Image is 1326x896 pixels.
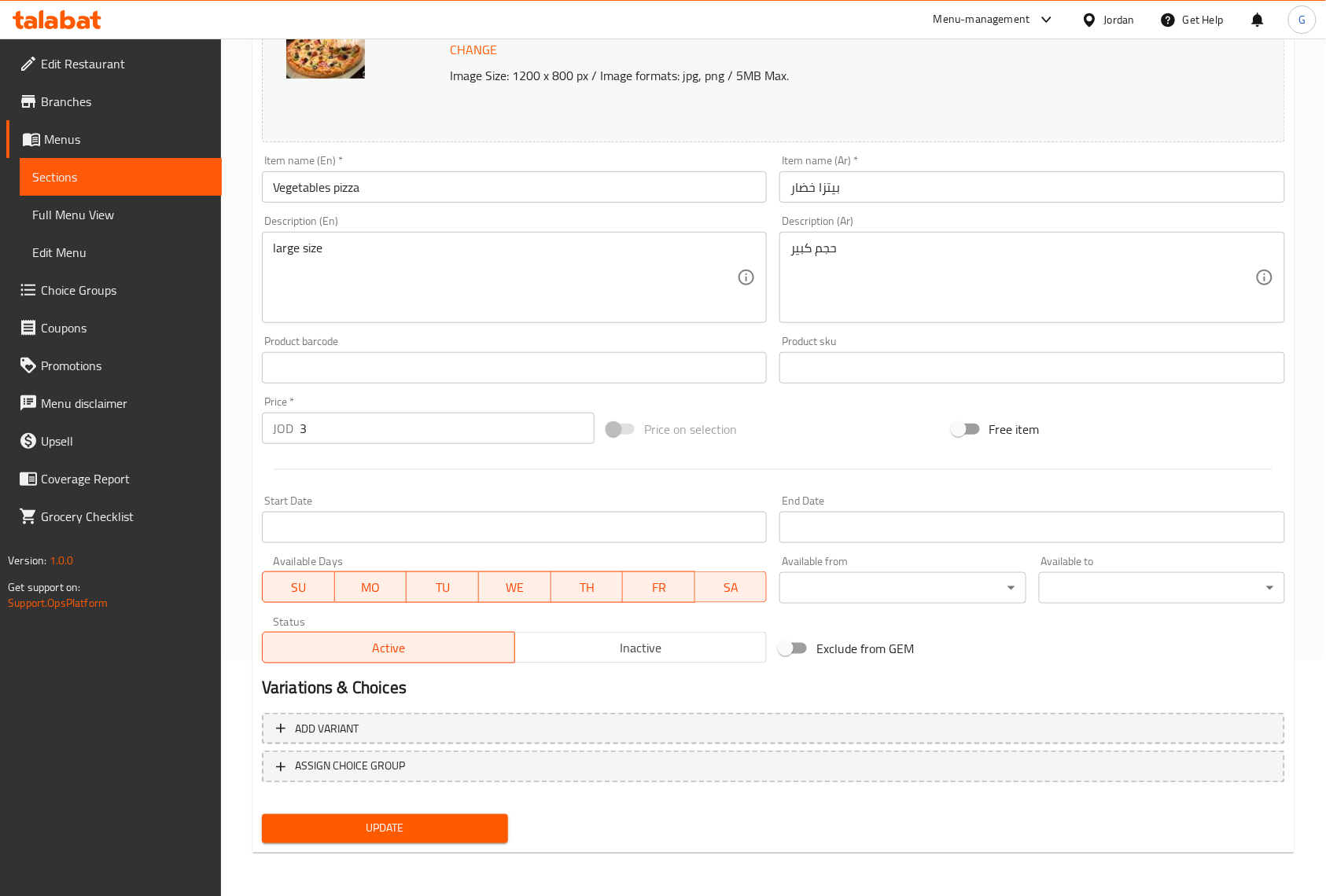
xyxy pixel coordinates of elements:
span: Coverage Report [41,469,209,488]
button: Update [262,814,508,843]
input: Please enter product sku [779,352,1284,384]
span: Free item [989,420,1040,439]
span: FR [629,576,689,599]
input: Enter name En [262,171,767,203]
button: TH [551,571,624,603]
span: SU [269,576,329,599]
button: WE [479,571,551,603]
span: Change [450,39,497,61]
div: ​ [1039,572,1285,604]
textarea: large size [273,241,737,315]
a: Choice Groups [6,271,222,309]
a: Menu disclaimer [6,384,222,422]
span: 1.0.0 [49,550,73,571]
span: WE [485,576,545,599]
span: Version: [8,550,46,571]
a: Grocery Checklist [6,498,222,535]
a: Menus [6,120,222,158]
a: Branches [6,83,222,120]
a: Promotions [6,347,222,384]
p: Image Size: 1200 x 800 px / Image formats: jpg, png / 5MB Max. [444,66,1174,85]
a: Sections [20,158,222,196]
span: TH [558,576,617,599]
span: ASSIGN CHOICE GROUP [295,757,405,777]
button: ASSIGN CHOICE GROUP [262,751,1285,783]
button: Add variant [262,713,1285,745]
div: Menu-management [934,10,1030,29]
textarea: حجم كبير [790,241,1254,315]
a: Upsell [6,422,222,460]
span: Upsell [41,431,209,450]
div: ​ [779,572,1026,604]
span: Coupons [41,318,209,337]
span: SA [702,576,761,599]
span: Add variant [295,719,359,739]
span: TU [413,576,473,599]
button: SA [695,571,768,603]
div: Jordan [1104,11,1135,28]
span: Grocery Checklist [41,507,209,526]
button: Active [262,632,515,663]
span: Sections [32,167,209,186]
span: Active [269,637,509,659]
p: JOD [273,419,293,438]
span: G [1298,11,1306,28]
span: Full Menu View [32,205,209,224]
a: Coverage Report [6,460,222,498]
button: FR [623,571,695,603]
a: Edit Restaurant [6,45,222,83]
a: Support.OpsPlatform [8,593,108,613]
span: Edit Restaurant [41,54,209,73]
span: Inactive [521,637,761,659]
h2: Variations & Choices [262,676,1285,700]
span: Branches [41,92,209,111]
button: SU [262,571,335,603]
span: Edit Menu [32,243,209,262]
span: Menu disclaimer [41,394,209,413]
a: Coupons [6,309,222,347]
input: Please enter price [300,413,595,444]
input: Enter name Ar [779,171,1284,203]
button: Change [444,34,503,66]
span: Price on selection [644,420,737,439]
span: MO [341,576,401,599]
span: Promotions [41,356,209,375]
input: Please enter product barcode [262,352,767,384]
span: Exclude from GEM [816,639,914,658]
span: Get support on: [8,577,80,597]
button: Inactive [514,632,768,663]
span: Menus [44,130,209,149]
span: Update [274,819,495,839]
a: Edit Menu [20,233,222,271]
button: MO [335,571,407,603]
span: Choice Groups [41,281,209,299]
a: Full Menu View [20,196,222,233]
button: TU [407,571,479,603]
